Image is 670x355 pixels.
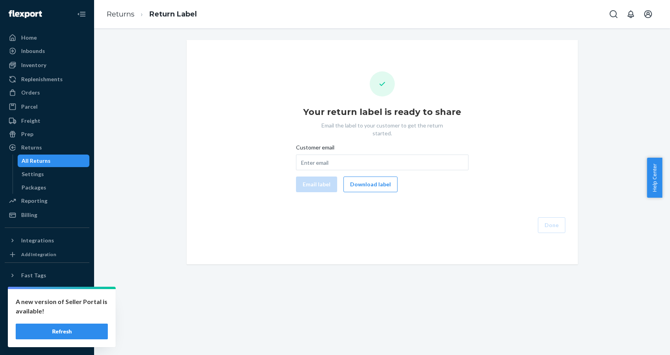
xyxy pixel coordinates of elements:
[18,155,90,167] a: All Returns
[5,100,89,113] a: Parcel
[21,61,46,69] div: Inventory
[296,144,334,155] span: Customer email
[21,89,40,96] div: Orders
[647,158,662,198] button: Help Center
[18,181,90,194] a: Packages
[100,3,203,26] ol: breadcrumbs
[5,86,89,99] a: Orders
[21,47,45,55] div: Inbounds
[5,337,89,350] button: Give Feedback
[606,6,621,22] button: Open Search Box
[303,106,461,118] h1: Your return label is ready to share
[22,157,51,165] div: All Returns
[21,237,54,244] div: Integrations
[21,103,38,111] div: Parcel
[22,184,46,191] div: Packages
[5,141,89,154] a: Returns
[5,73,89,86] a: Replenishments
[5,285,89,294] a: Add Fast Tag
[5,59,89,71] a: Inventory
[107,10,134,18] a: Returns
[5,115,89,127] a: Freight
[21,211,37,219] div: Billing
[21,117,40,125] div: Freight
[5,297,89,310] a: Settings
[314,122,451,137] p: Email the label to your customer to get the return started.
[5,250,89,259] a: Add Integration
[21,130,33,138] div: Prep
[21,251,56,258] div: Add Integration
[5,31,89,44] a: Home
[149,10,197,18] a: Return Label
[296,177,337,192] button: Email label
[22,170,44,178] div: Settings
[21,271,46,279] div: Fast Tags
[21,286,49,293] div: Add Fast Tag
[18,168,90,180] a: Settings
[5,311,89,323] button: Talk to Support
[5,324,89,337] a: Help Center
[296,155,468,170] input: Customer email
[538,217,565,233] button: Done
[21,197,47,205] div: Reporting
[5,269,89,282] button: Fast Tags
[21,144,42,151] div: Returns
[5,234,89,247] button: Integrations
[623,6,639,22] button: Open notifications
[74,6,89,22] button: Close Navigation
[5,209,89,221] a: Billing
[16,297,108,316] p: A new version of Seller Portal is available!
[5,128,89,140] a: Prep
[640,6,656,22] button: Open account menu
[16,324,108,339] button: Refresh
[5,195,89,207] a: Reporting
[5,45,89,57] a: Inbounds
[21,75,63,83] div: Replenishments
[21,34,37,42] div: Home
[9,10,42,18] img: Flexport logo
[343,177,398,192] button: Download label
